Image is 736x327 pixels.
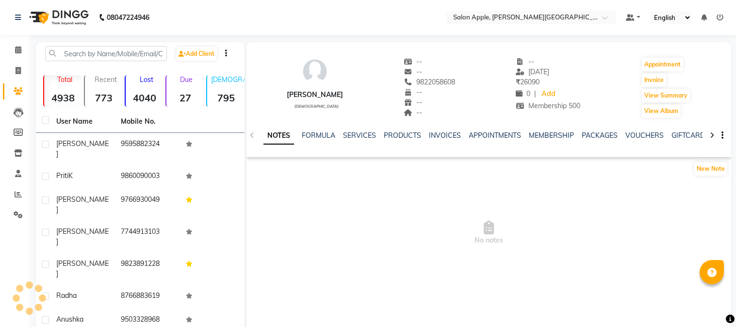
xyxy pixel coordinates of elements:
input: Search by Name/Mobile/Email/Code [45,46,167,61]
a: GIFTCARDS [671,131,709,140]
a: PRODUCTS [384,131,421,140]
span: radha [56,291,77,300]
button: New Note [694,162,727,176]
td: 9766930049 [115,189,180,221]
span: No notes [246,184,731,281]
span: -- [404,67,422,76]
p: [DEMOGRAPHIC_DATA] [211,75,245,84]
a: APPOINTMENTS [469,131,521,140]
span: [DEMOGRAPHIC_DATA] [294,104,339,109]
strong: 27 [166,92,204,104]
span: -- [404,57,422,66]
span: Priti [56,171,68,180]
span: -- [516,57,534,66]
span: ₹ [516,78,520,86]
span: 0 [516,89,530,98]
p: Due [168,75,204,84]
th: User Name [50,111,115,133]
strong: 4938 [44,92,82,104]
a: FORMULA [302,131,335,140]
span: Membership 500 [516,101,580,110]
span: [PERSON_NAME] [56,195,109,214]
span: [PERSON_NAME] [56,227,109,246]
button: View Album [642,104,681,118]
button: Invoice [642,73,666,87]
strong: 4040 [126,92,164,104]
a: Add Client [176,47,217,61]
p: Recent [89,75,123,84]
a: MEMBERSHIP [529,131,574,140]
a: VOUCHERS [625,131,664,140]
a: INVOICES [429,131,461,140]
span: 9822058608 [404,78,455,86]
strong: 773 [85,92,123,104]
td: 8766883619 [115,285,180,309]
span: K [68,171,73,180]
p: Total [48,75,82,84]
span: | [534,89,536,99]
button: Appointment [642,58,683,71]
td: 9860090003 [115,165,180,189]
td: 7744913103 [115,221,180,253]
span: -- [404,108,422,117]
span: [PERSON_NAME] [56,139,109,158]
span: [PERSON_NAME] [56,259,109,278]
a: Add [540,87,557,101]
button: View Summary [642,89,690,102]
img: logo [25,4,91,31]
div: [PERSON_NAME] [287,90,343,100]
a: SERVICES [343,131,376,140]
b: 08047224946 [107,4,149,31]
img: avatar [300,57,329,86]
span: -- [404,98,422,107]
a: NOTES [263,127,294,145]
a: PACKAGES [582,131,618,140]
span: -- [404,88,422,97]
td: 9595882324 [115,133,180,165]
span: [DATE] [516,67,549,76]
td: 9823891228 [115,253,180,285]
p: Lost [130,75,164,84]
span: anushka [56,315,83,324]
strong: 795 [207,92,245,104]
span: 26090 [516,78,540,86]
th: Mobile No. [115,111,180,133]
